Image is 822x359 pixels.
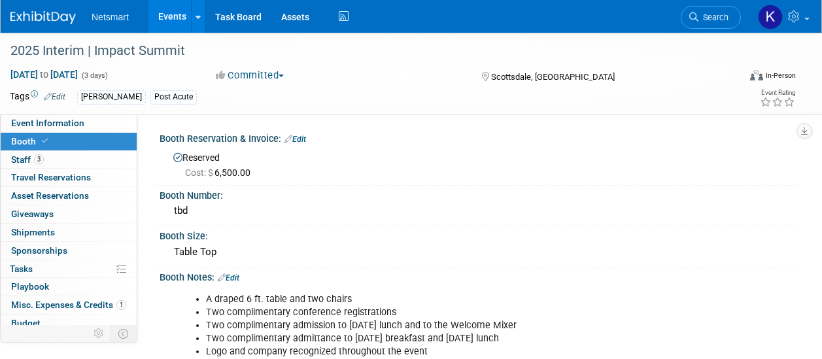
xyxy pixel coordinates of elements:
[1,205,137,223] a: Giveaways
[681,68,796,88] div: Event Format
[11,209,54,219] span: Giveaways
[10,69,78,80] span: [DATE] [DATE]
[760,90,795,96] div: Event Rating
[681,6,741,29] a: Search
[169,148,786,179] div: Reserved
[491,72,615,82] span: Scottsdale, [GEOGRAPHIC_DATA]
[116,300,126,310] span: 1
[1,114,137,132] a: Event Information
[10,90,65,105] td: Tags
[10,11,76,24] img: ExhibitDay
[160,267,796,284] div: Booth Notes:
[218,273,239,282] a: Edit
[185,167,256,178] span: 6,500.00
[11,154,44,165] span: Staff
[11,299,126,310] span: Misc. Expenses & Credits
[11,118,84,128] span: Event Information
[150,90,197,104] div: Post Acute
[1,278,137,296] a: Playbook
[1,242,137,260] a: Sponsorships
[284,135,306,144] a: Edit
[206,293,662,306] li: A draped 6 ft. table and two chairs
[1,151,137,169] a: Staff3
[42,137,48,145] i: Booth reservation complete
[206,345,662,358] li: Logo and company recognized throughout the event
[11,281,49,292] span: Playbook
[765,71,796,80] div: In-Person
[1,224,137,241] a: Shipments
[160,129,796,146] div: Booth Reservation & Invoice:
[11,245,67,256] span: Sponsorships
[160,226,796,243] div: Booth Size:
[11,227,55,237] span: Shipments
[1,315,137,332] a: Budget
[80,71,108,80] span: (3 days)
[1,169,137,186] a: Travel Reservations
[11,318,41,328] span: Budget
[92,12,129,22] span: Netsmart
[758,5,783,29] img: Kaitlyn Woicke
[206,306,662,319] li: Two complimentary conference registrations
[1,187,137,205] a: Asset Reservations
[11,172,91,182] span: Travel Reservations
[750,70,763,80] img: Format-Inperson.png
[1,133,137,150] a: Booth
[6,39,728,63] div: 2025 Interim | Impact Summit
[160,186,796,202] div: Booth Number:
[11,136,51,146] span: Booth
[77,90,146,104] div: [PERSON_NAME]
[1,296,137,314] a: Misc. Expenses & Credits1
[169,201,786,221] div: tbd
[185,167,214,178] span: Cost: $
[111,325,137,342] td: Toggle Event Tabs
[34,154,44,164] span: 3
[1,260,137,278] a: Tasks
[698,12,728,22] span: Search
[169,242,786,262] div: Table Top
[206,332,662,345] li: Two complimentary admittance to [DATE] breakfast and [DATE] lunch
[10,264,33,274] span: Tasks
[206,319,662,332] li: Two complimentary admission to [DATE] lunch and to the Welcome Mixer
[211,69,289,82] button: Committed
[88,325,111,342] td: Personalize Event Tab Strip
[44,92,65,101] a: Edit
[38,69,50,80] span: to
[11,190,89,201] span: Asset Reservations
